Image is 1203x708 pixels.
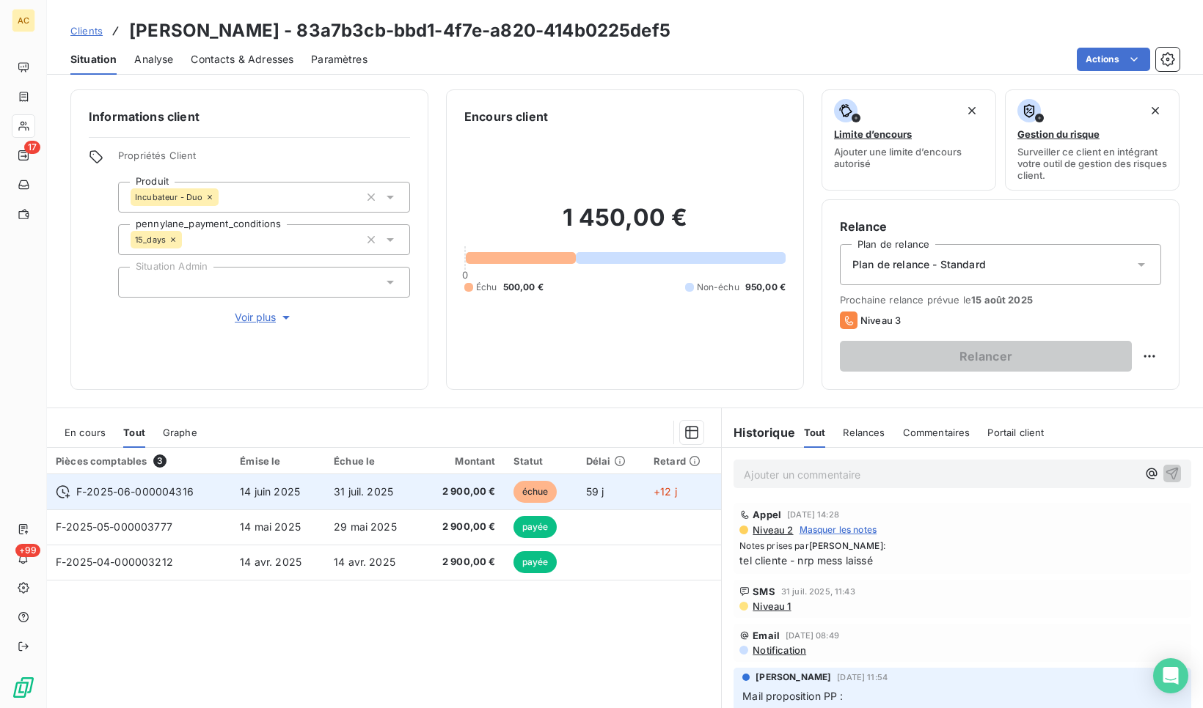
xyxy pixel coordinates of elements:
span: +99 [15,544,40,557]
span: 2 900,00 € [429,555,495,569]
button: Limite d’encoursAjouter une limite d’encours autorisé [822,89,996,191]
span: +12 j [654,485,677,498]
div: Échue le [334,455,412,467]
span: [PERSON_NAME] [809,540,883,551]
span: [DATE] 11:54 [837,673,888,682]
span: Niveau 1 [751,600,791,612]
span: 31 juil. 2025 [334,485,393,498]
span: F-2025-05-000003777 [56,520,172,533]
span: Situation [70,52,117,67]
span: Appel [753,509,781,520]
button: Voir plus [118,309,410,325]
h6: Relance [840,218,1161,235]
h6: Informations client [89,108,410,125]
span: Échu [476,281,497,294]
span: [PERSON_NAME] [756,671,831,684]
span: Voir plus [235,310,293,325]
span: Niveau 3 [860,314,901,326]
span: Notes prises par : [739,539,1185,553]
input: Ajouter une valeur [219,191,230,204]
span: Mail proposition PP : [742,690,843,702]
span: 14 avr. 2025 [240,556,301,568]
input: Ajouter une valeur [182,233,194,246]
img: Logo LeanPay [12,676,35,699]
span: Niveau 2 [751,524,793,536]
a: Clients [70,23,103,38]
span: Clients [70,25,103,37]
h3: [PERSON_NAME] - 83a7b3cb-bbd1-4f7e-a820-414b0225def5 [129,18,670,44]
span: Graphe [163,427,197,438]
span: Plan de relance - Standard [852,257,986,272]
div: Pièces comptables [56,454,222,468]
span: 14 juin 2025 [240,485,300,498]
span: Email [753,630,780,641]
span: tel cliente - nrp mess laissé [739,553,1185,568]
span: Prochaine relance prévue le [840,294,1161,306]
span: 0 [462,269,468,281]
button: Actions [1077,48,1150,71]
span: Ajouter une limite d’encours autorisé [834,146,984,169]
div: Open Intercom Messenger [1153,658,1188,693]
span: 14 avr. 2025 [334,556,395,568]
span: échue [513,481,557,503]
span: [DATE] 08:49 [786,631,839,640]
div: Statut [513,455,568,467]
span: Limite d’encours [834,128,912,140]
span: payée [513,551,557,573]
span: F-2025-04-000003212 [56,556,173,568]
span: 3 [153,454,167,468]
span: Commentaires [903,427,970,438]
span: Masquer les notes [800,523,877,536]
div: Retard [654,455,712,467]
span: 950,00 € [745,281,786,294]
div: Délai [586,455,636,467]
span: 2 900,00 € [429,520,495,534]
span: Portail client [987,427,1044,438]
span: Propriétés Client [118,150,410,170]
div: Émise le [240,455,316,467]
span: 2 900,00 € [429,484,495,499]
span: 14 mai 2025 [240,520,301,533]
span: Surveiller ce client en intégrant votre outil de gestion des risques client. [1017,146,1167,181]
span: 31 juil. 2025, 11:43 [781,587,855,596]
span: 15_days [135,235,166,244]
span: 15 août 2025 [971,294,1033,306]
span: Incubateur - Duo [135,193,202,202]
span: Non-échu [697,281,739,294]
a: 17 [12,144,34,167]
span: F-2025-06-000004316 [76,484,194,499]
h6: Encours client [464,108,548,125]
div: Montant [429,455,495,467]
span: Notification [751,644,806,656]
span: payée [513,516,557,538]
input: Ajouter une valeur [131,276,142,289]
button: Gestion du risqueSurveiller ce client en intégrant votre outil de gestion des risques client. [1005,89,1180,191]
span: Contacts & Adresses [191,52,293,67]
span: 59 j [586,485,604,498]
span: Tout [804,427,826,438]
button: Relancer [840,341,1132,372]
span: Paramètres [311,52,368,67]
h2: 1 450,00 € [464,203,786,247]
span: 17 [24,141,40,154]
span: Tout [123,427,145,438]
span: Gestion du risque [1017,128,1100,140]
span: 29 mai 2025 [334,520,397,533]
span: Analyse [134,52,173,67]
span: En cours [65,427,106,438]
span: Relances [843,427,885,438]
span: SMS [753,586,775,597]
h6: Historique [722,424,795,441]
div: AC [12,9,35,32]
span: 500,00 € [503,281,544,294]
span: [DATE] 14:28 [787,510,839,519]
